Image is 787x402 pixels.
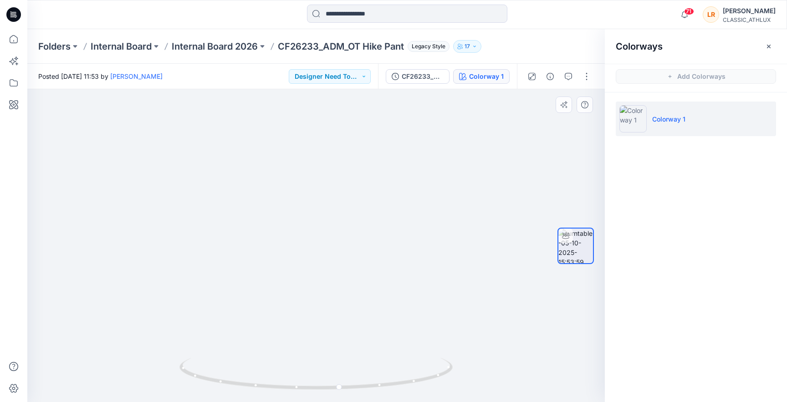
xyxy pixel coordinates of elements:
div: [PERSON_NAME] [723,5,776,16]
a: Internal Board 2026 [172,40,258,53]
p: CF26233_ADM_OT Hike Pant [278,40,404,53]
button: Details [543,69,557,84]
span: 71 [684,8,694,15]
button: Colorway 1 [453,69,510,84]
button: CF26233_ADM_OT Hike Pant [386,69,450,84]
div: Colorway 1 [469,71,504,81]
a: Folders [38,40,71,53]
p: Colorway 1 [652,114,685,124]
span: Posted [DATE] 11:53 by [38,71,163,81]
div: LR [703,6,719,23]
button: 17 [453,40,481,53]
button: Legacy Style [404,40,450,53]
h2: Colorways [616,41,663,52]
img: Colorway 1 [619,105,647,132]
span: Legacy Style [408,41,450,52]
div: CF26233_ADM_OT Hike Pant [402,71,444,81]
div: CLASSIC_ATHLUX [723,16,776,23]
p: 17 [465,41,470,51]
a: [PERSON_NAME] [110,72,163,80]
a: Internal Board [91,40,152,53]
img: turntable-05-10-2025-15:53:59 [558,229,593,263]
